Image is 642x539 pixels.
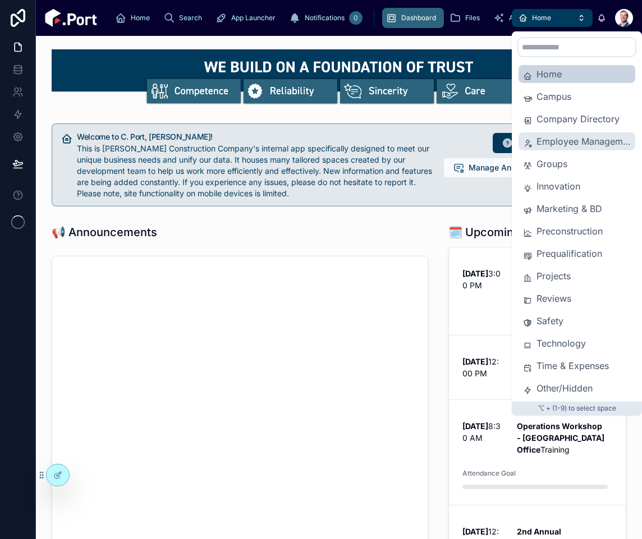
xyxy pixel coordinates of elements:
div: This is Clark Construction Company's internal app specifically designed to meet our unique busine... [77,143,434,199]
span: Files [465,13,480,22]
span: Employee Management [536,135,631,148]
span: Reviews [536,292,631,305]
span: Home [536,67,631,81]
h1: 📢 Announcements [52,224,157,240]
div: scrollable content [106,6,512,30]
span: Home [131,13,150,22]
span: Other/Hidden [536,381,631,395]
a: [DATE]3:00 PMOperations Workshop - Closeout Document Turnover - VirtualTraining [449,247,626,335]
a: [DATE]12:00 PM[DATE]Holiday [449,335,626,399]
strong: [DATE] [462,421,488,431]
a: Dashboard [382,8,444,28]
h1: 🗓️ Upcoming Events [448,224,542,240]
p: Training [517,420,612,455]
p: ⌥ + (1-9) to select space [512,402,642,415]
span: This is [PERSON_NAME] Construction Company's internal app specifically designed to meet our uniqu... [77,144,432,198]
a: [DATE]8:30 AMOperations Workshop - [GEOGRAPHIC_DATA] OfficeTrainingAttendance Goal [449,399,626,505]
a: Search [160,8,210,28]
span: Prequalification [536,247,631,260]
strong: [DATE] [462,269,488,278]
button: Manage Announcement Notifications [443,158,617,178]
span: App Launcher [231,13,276,22]
button: Get Technology Support [493,133,617,153]
span: Campus [536,90,631,103]
span: Technology [536,337,631,350]
span: Marketing & BD [536,202,631,215]
span: Innovation [536,179,631,193]
strong: Operations Workshop - [GEOGRAPHIC_DATA] Office [517,421,606,454]
a: Notifications0 [286,8,366,28]
span: Preconstruction [536,224,631,238]
img: App logo [45,9,97,27]
h5: Welcome to C. Port, Matt! [77,133,434,141]
span: Manage Announcement Notifications [469,162,607,173]
a: Home [112,8,158,28]
button: Home [512,9,593,27]
span: Projects [536,269,631,283]
p: 3:00 PM [462,268,503,291]
span: Company Directory [536,112,631,126]
span: Dashboard [401,13,436,22]
strong: [DATE] [462,527,488,536]
a: AI Tools [490,8,542,28]
strong: [DATE] [462,357,488,366]
div: 0 [349,11,363,25]
span: Notifications [305,13,345,22]
span: Attendance Goal [462,469,612,478]
span: Search [179,13,202,22]
img: 22972-cportbannew_topban3-02.png [52,49,626,105]
span: Time & Expenses [536,359,631,372]
span: AI Tools [509,13,534,22]
span: Groups [536,157,631,171]
span: Safety [536,314,631,328]
a: App Launcher [212,8,283,28]
span: Home [532,13,551,22]
p: 8:30 AM [462,420,503,444]
a: Files [446,8,488,28]
p: 12:00 PM [462,356,503,379]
